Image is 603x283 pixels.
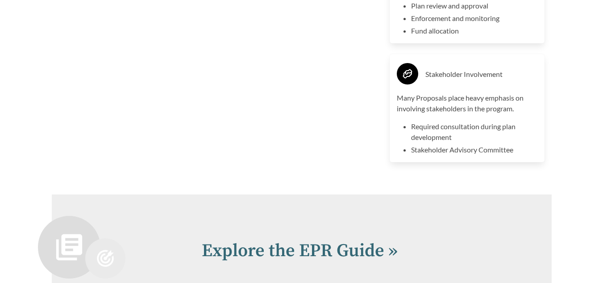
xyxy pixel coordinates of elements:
[425,67,537,81] h3: Stakeholder Involvement
[202,240,398,262] a: Explore the EPR Guide »
[411,144,537,155] li: Stakeholder Advisory Committee
[411,13,537,24] li: Enforcement and monitoring
[411,121,537,143] li: Required consultation during plan development
[411,25,537,36] li: Fund allocation
[411,0,537,11] li: Plan review and approval
[397,93,537,114] p: Many Proposals place heavy emphasis on involving stakeholders in the program.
